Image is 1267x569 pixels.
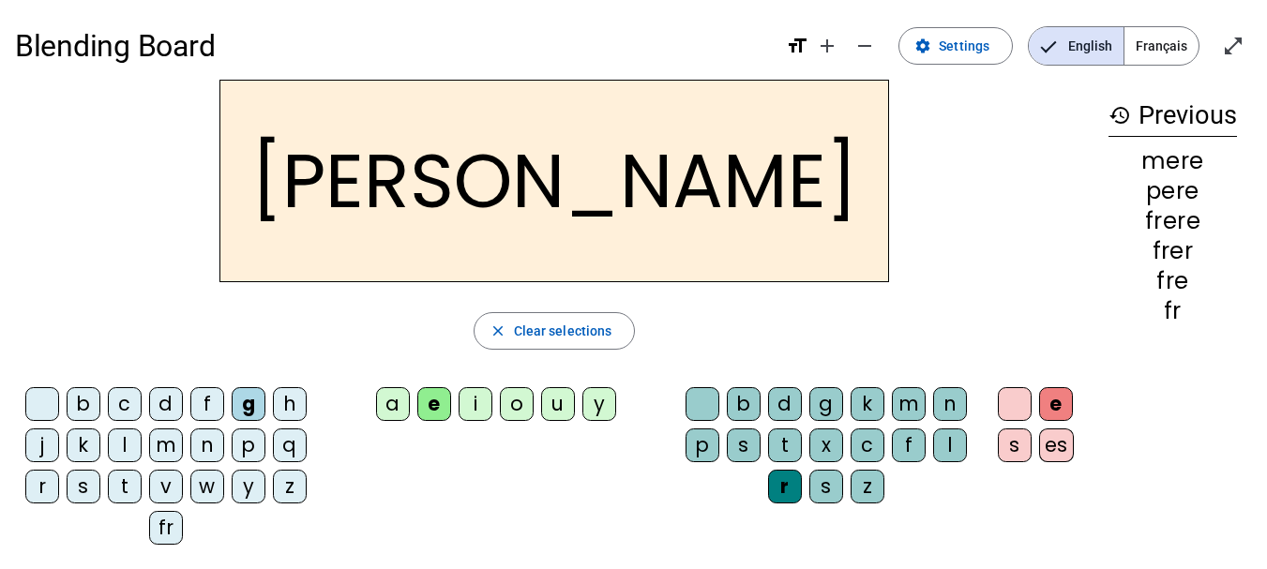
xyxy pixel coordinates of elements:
div: i [459,387,492,421]
div: s [998,428,1032,462]
div: g [232,387,265,421]
span: Français [1124,27,1199,65]
div: c [851,428,884,462]
div: y [582,387,616,421]
h1: Blending Board [15,16,771,76]
button: Clear selections [474,312,636,350]
mat-icon: add [816,35,838,57]
div: l [933,428,967,462]
div: k [67,428,100,462]
div: fre [1109,270,1237,292]
div: b [727,387,761,421]
div: frer [1109,240,1237,262]
div: frere [1109,210,1237,232]
div: b [67,387,100,421]
span: Settings [939,35,989,57]
div: p [686,428,719,462]
div: x [809,428,843,462]
div: e [417,387,451,421]
span: English [1029,27,1124,65]
div: t [108,470,142,503]
div: fr [1109,300,1237,322]
div: a [376,387,410,421]
div: l [108,428,142,462]
div: q [273,428,307,462]
mat-icon: settings [914,37,931,54]
div: s [67,470,100,503]
div: v [149,470,183,503]
div: m [892,387,926,421]
div: f [892,428,926,462]
mat-icon: close [490,322,506,339]
div: z [851,470,884,503]
button: Settings [898,27,1013,65]
div: mere [1109,150,1237,172]
div: d [149,387,183,421]
div: pere [1109,180,1237,202]
div: m [149,428,183,462]
button: Decrease font size [846,27,883,65]
mat-button-toggle-group: Language selection [1028,26,1199,66]
button: Increase font size [808,27,846,65]
div: j [25,428,59,462]
div: u [541,387,575,421]
div: z [273,470,307,503]
mat-icon: remove [853,35,876,57]
div: g [809,387,843,421]
div: c [108,387,142,421]
div: s [727,428,761,462]
div: f [190,387,224,421]
div: k [851,387,884,421]
div: n [933,387,967,421]
div: p [232,428,265,462]
div: e [1039,387,1073,421]
div: y [232,470,265,503]
mat-icon: open_in_full [1222,35,1244,57]
div: d [768,387,802,421]
div: r [25,470,59,503]
div: t [768,428,802,462]
div: n [190,428,224,462]
div: r [768,470,802,503]
button: Enter full screen [1214,27,1252,65]
div: h [273,387,307,421]
div: fr [149,511,183,545]
mat-icon: format_size [786,35,808,57]
div: es [1039,428,1074,462]
div: s [809,470,843,503]
mat-icon: history [1109,104,1131,127]
h3: Previous [1109,95,1237,137]
div: o [500,387,534,421]
div: w [190,470,224,503]
h2: [PERSON_NAME] [219,80,889,282]
span: Clear selections [514,320,612,342]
